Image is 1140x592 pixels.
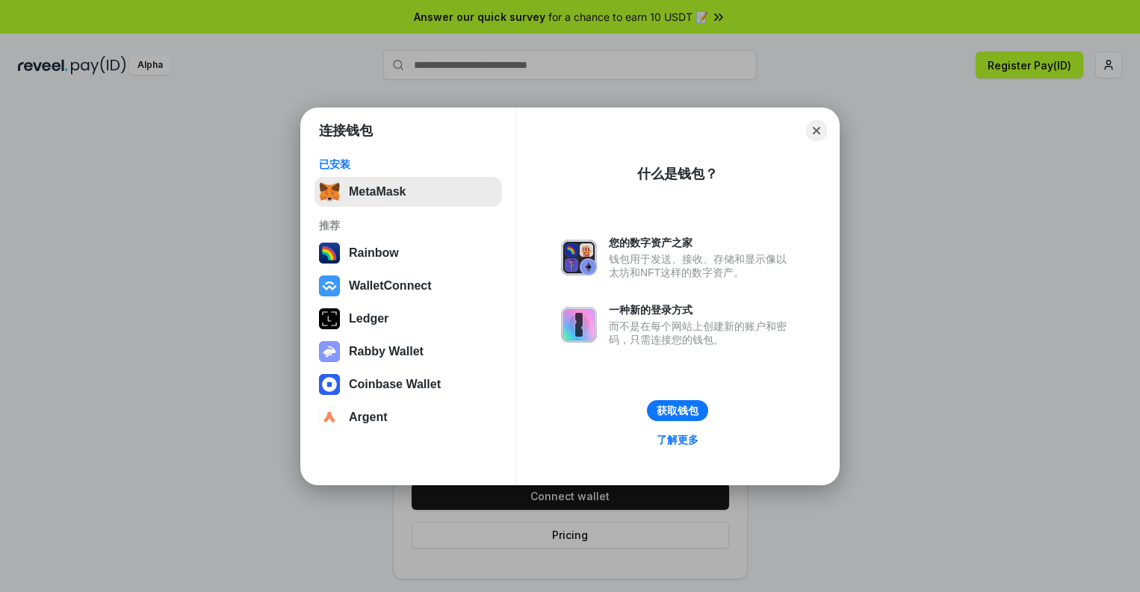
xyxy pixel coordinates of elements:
h1: 连接钱包 [319,122,373,140]
img: svg+xml,%3Csvg%20fill%3D%22none%22%20height%3D%2233%22%20viewBox%3D%220%200%2035%2033%22%20width%... [319,181,340,202]
img: svg+xml,%3Csvg%20xmlns%3D%22http%3A%2F%2Fwww.w3.org%2F2000%2Fsvg%22%20width%3D%2228%22%20height%3... [319,308,340,329]
img: svg+xml,%3Csvg%20width%3D%2228%22%20height%3D%2228%22%20viewBox%3D%220%200%2028%2028%22%20fill%3D... [319,374,340,395]
img: svg+xml,%3Csvg%20xmlns%3D%22http%3A%2F%2Fwww.w3.org%2F2000%2Fsvg%22%20fill%3D%22none%22%20viewBox... [319,341,340,362]
img: svg+xml,%3Csvg%20width%3D%2228%22%20height%3D%2228%22%20viewBox%3D%220%200%2028%2028%22%20fill%3D... [319,407,340,428]
button: Argent [315,402,502,432]
div: 推荐 [319,219,498,232]
button: MetaMask [315,177,502,207]
button: Rainbow [315,238,502,268]
div: Rainbow [349,246,399,260]
div: 一种新的登录方式 [609,303,794,317]
div: MetaMask [349,185,406,199]
div: Rabby Wallet [349,345,424,358]
div: 了解更多 [657,433,698,446]
div: Ledger [349,312,388,325]
div: 已安装 [319,158,498,171]
div: Coinbase Wallet [349,378,441,391]
button: Close [806,120,827,141]
button: WalletConnect [315,271,502,301]
button: Ledger [315,304,502,334]
img: svg+xml,%3Csvg%20xmlns%3D%22http%3A%2F%2Fwww.w3.org%2F2000%2Fsvg%22%20fill%3D%22none%22%20viewBox... [561,307,597,343]
button: Rabby Wallet [315,337,502,367]
a: 了解更多 [648,430,707,449]
div: 什么是钱包？ [637,165,718,183]
img: svg+xml,%3Csvg%20width%3D%22120%22%20height%3D%22120%22%20viewBox%3D%220%200%20120%20120%22%20fil... [319,243,340,264]
button: 获取钱包 [647,400,708,421]
div: 而不是在每个网站上创建新的账户和密码，只需连接您的钱包。 [609,320,794,346]
img: svg+xml,%3Csvg%20xmlns%3D%22http%3A%2F%2Fwww.w3.org%2F2000%2Fsvg%22%20fill%3D%22none%22%20viewBox... [561,240,597,275]
img: svg+xml,%3Csvg%20width%3D%2228%22%20height%3D%2228%22%20viewBox%3D%220%200%2028%2028%22%20fill%3D... [319,275,340,296]
div: Argent [349,411,388,424]
button: Coinbase Wallet [315,370,502,399]
div: WalletConnect [349,279,432,293]
div: 钱包用于发送、接收、存储和显示像以太坊和NFT这样的数字资产。 [609,252,794,279]
div: 您的数字资产之家 [609,236,794,249]
div: 获取钱包 [657,404,698,417]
